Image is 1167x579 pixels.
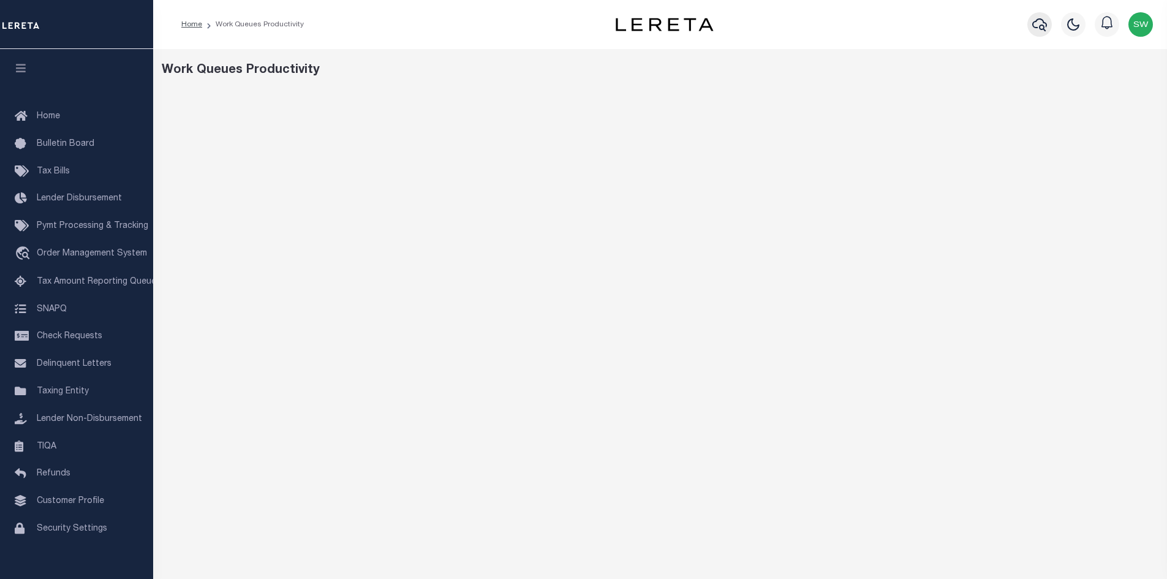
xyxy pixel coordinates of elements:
span: Bulletin Board [37,140,94,148]
li: Work Queues Productivity [202,19,304,30]
span: Lender Disbursement [37,194,122,203]
img: logo-dark.svg [616,18,714,31]
span: TIQA [37,442,56,450]
span: Refunds [37,469,70,478]
a: Home [181,21,202,28]
div: Work Queues Productivity [162,61,1159,80]
span: Delinquent Letters [37,360,111,368]
span: Order Management System [37,249,147,258]
img: svg+xml;base64,PHN2ZyB4bWxucz0iaHR0cDovL3d3dy53My5vcmcvMjAwMC9zdmciIHBvaW50ZXItZXZlbnRzPSJub25lIi... [1128,12,1153,37]
span: SNAPQ [37,305,67,313]
span: Tax Amount Reporting Queue [37,278,156,286]
span: Tax Bills [37,167,70,176]
span: Pymt Processing & Tracking [37,222,148,230]
span: Taxing Entity [37,387,89,396]
span: Customer Profile [37,497,104,505]
span: Lender Non-Disbursement [37,415,142,423]
span: Home [37,112,60,121]
span: Check Requests [37,332,102,341]
i: travel_explore [15,246,34,262]
span: Security Settings [37,524,107,533]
